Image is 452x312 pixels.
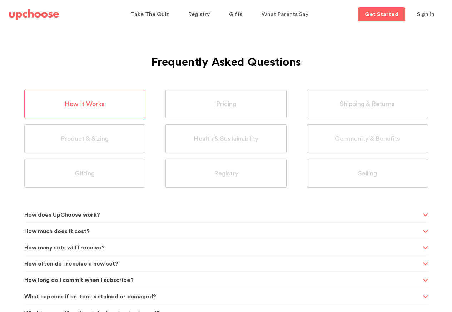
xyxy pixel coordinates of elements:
[9,9,59,20] img: UpChoose
[24,223,421,240] span: How much does it cost?
[24,255,421,273] span: How often do I receive a new set?
[61,135,109,143] span: Product & Sizing
[131,11,169,17] span: Take The Quiz
[262,8,311,21] a: What Parents Say
[131,8,171,21] a: Take The Quiz
[188,11,210,17] span: Registry
[65,100,105,108] span: How It Works
[75,169,95,178] span: Gifting
[216,100,236,108] span: Pricing
[24,38,428,71] h1: Frequently Asked Questions
[9,7,59,22] a: UpChoose
[408,7,443,21] button: Sign in
[340,100,395,108] span: Shipping & Returns
[335,135,400,143] span: Community & Benefits
[358,7,405,21] a: Get Started
[24,288,421,306] span: What happens if an item is stained or damaged?
[365,11,398,17] p: Get Started
[229,8,244,21] a: Gifts
[417,11,434,17] span: Sign in
[214,169,238,178] span: Registry
[24,206,421,224] span: How does UpChoose work?
[194,135,258,143] span: Health & Sustainability
[262,11,308,17] span: What Parents Say
[188,8,212,21] a: Registry
[24,239,421,257] span: How many sets will I receive?
[229,11,242,17] span: Gifts
[358,169,377,178] span: Selling
[24,272,421,289] span: How long do I commit when I subscribe?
